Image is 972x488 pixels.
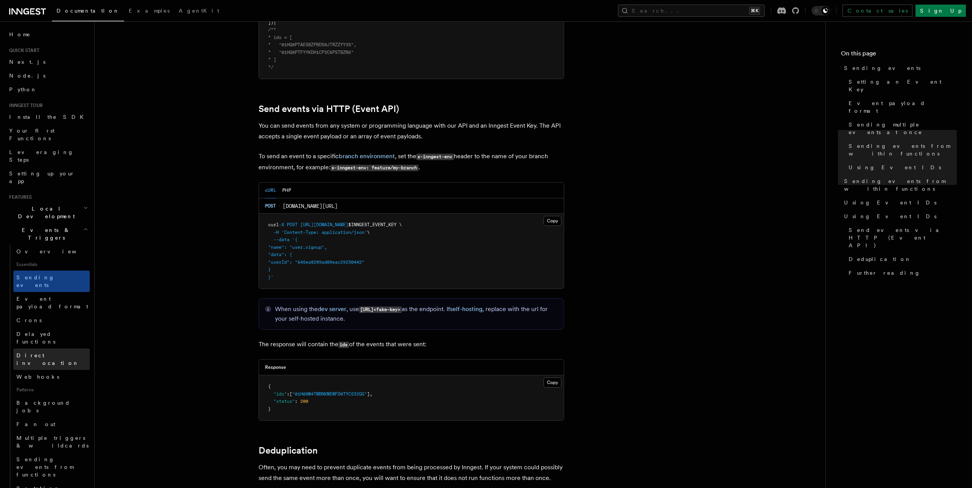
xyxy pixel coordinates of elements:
span: Sending events from functions [16,456,73,478]
a: self-hosting [450,305,482,313]
span: Examples [129,8,170,14]
code: [URL]<fake-key> [359,306,402,313]
span: Inngest tour [6,102,43,109]
span: Event payload format [849,99,957,115]
a: Further reading [846,266,957,280]
a: Multiple triggers & wildcards [13,431,90,452]
span: 200 [300,399,308,404]
a: Setting up your app [6,167,90,188]
a: Install the SDK [6,110,90,124]
span: Next.js [9,59,45,65]
span: * "01HQ8PTFYYKDH1CP3C6PSTBZN5" [268,50,354,55]
span: Fan out [16,421,55,427]
span: } [268,267,271,272]
span: Sending events [16,274,55,288]
p: When using the , use as the endpoint. If , replace with the url for your self-hosted instance. [275,305,558,323]
span: Further reading [849,269,920,277]
span: [URL][DOMAIN_NAME] [300,222,348,227]
span: --data [273,237,289,242]
button: Copy [543,378,561,387]
a: Using Event IDs [841,209,957,223]
span: Install the SDK [9,114,88,120]
span: Sending events from within functions [849,142,957,157]
span: Sending events from within functions [844,177,957,193]
a: Sending events [13,271,90,292]
a: Sending events from within functions [841,174,957,196]
span: Local Development [6,205,83,220]
a: Using Event IDs [841,196,957,209]
a: Event payload format [846,96,957,118]
a: Leveraging Steps [6,145,90,167]
p: You can send events from any system or programming language with our API and an Inngest Event Key... [259,120,564,142]
span: Direct invocation [16,352,79,366]
span: }' [268,274,273,280]
a: Python [6,83,90,96]
span: -X [279,222,284,227]
code: x-inngest-env [416,154,454,160]
a: Sending events [841,61,957,75]
span: Send events via HTTP (Event API) [849,226,957,249]
h3: Response [265,364,286,370]
span: { [268,384,271,389]
span: Delayed functions [16,331,55,345]
a: Direct invocation [13,349,90,370]
p: To send an event to a specific , set the header to the name of your branch environment, for examp... [259,151,564,173]
span: Crons [16,317,42,323]
span: Overview [16,248,95,255]
span: Home [9,31,31,38]
a: dev server [318,305,346,313]
span: ] [367,391,370,397]
a: branch environment [339,152,395,160]
kbd: ⌘K [749,7,760,15]
p: The response will contain the of the events that were sent: [259,339,564,350]
a: Your first Functions [6,124,90,145]
span: Leveraging Steps [9,149,74,163]
span: , [370,391,372,397]
a: Event payload format [13,292,90,313]
a: Contact sales [843,5,912,17]
span: * "01HQ8PTAESBZPBDS8JTRZZYY3S", [268,42,356,47]
button: Local Development [6,202,90,223]
span: Python [9,86,37,92]
span: "01H08W4TMBNKMEWFD0TYC532GG" [292,391,367,397]
a: Sign Up [915,5,966,17]
span: Sending multiple events at once [849,121,957,136]
a: Examples [124,2,174,21]
h4: On this page [841,49,957,61]
span: Essentials [13,258,90,271]
a: Sending multiple events at once [846,118,957,139]
a: Background jobs [13,396,90,417]
span: Background jobs [16,400,70,413]
button: Toggle dark mode [812,6,830,15]
span: Setting an Event Key [849,78,957,93]
span: Event payload format [16,296,88,310]
a: AgentKit [174,2,224,21]
code: ids [338,342,349,348]
span: "userId": "645ea8289ad09eac29230442" [268,259,364,265]
span: Documentation [57,8,120,14]
span: '{ [292,237,298,242]
a: Node.js [6,69,90,83]
span: [DOMAIN_NAME][URL] [283,202,338,210]
a: Next.js [6,55,90,69]
span: curl [268,222,279,227]
span: Patterns [13,384,90,396]
button: Copy [543,216,561,226]
span: "data": { [268,252,292,257]
span: ]); [268,20,276,25]
span: -H [273,230,279,235]
a: Sending events from functions [13,452,90,482]
span: Webhooks [16,374,59,380]
span: * ids = [ [268,35,292,40]
a: Setting an Event Key [846,75,957,96]
span: POST [265,203,276,209]
a: Deduplication [846,252,957,266]
span: Quick start [6,47,39,54]
span: Your first Functions [9,128,55,141]
a: Documentation [52,2,124,21]
a: Overview [13,245,90,258]
button: PHP [282,183,291,198]
p: Often, you may need to prevent duplicate events from being processed by Inngest. If your system c... [259,462,564,483]
span: POST [287,222,298,227]
span: \ [367,230,370,235]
